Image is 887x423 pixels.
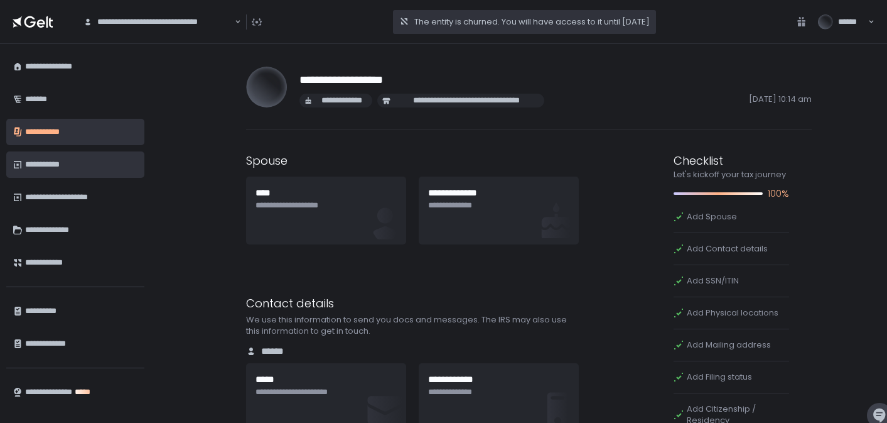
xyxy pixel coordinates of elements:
input: Search for option [233,16,234,28]
span: Add Mailing address [687,339,771,351]
span: [DATE] 10:14 am [549,94,812,107]
span: Add Physical locations [687,307,778,319]
div: Checklist [674,152,789,169]
div: Search for option [75,8,241,36]
span: Add Contact details [687,243,768,255]
span: Add SSN/ITIN [687,275,739,287]
span: Add Spouse [687,211,737,222]
span: The entity is churned. You will have access to it until [DATE] [414,16,650,28]
div: Contact details [246,295,580,312]
span: 100% [768,187,789,201]
span: Add Filing status [687,371,752,383]
div: We use this information to send you docs and messages. The IRS may also use this information to g... [246,314,580,337]
div: Let's kickoff your tax journey [674,169,789,180]
div: Spouse [246,152,580,169]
